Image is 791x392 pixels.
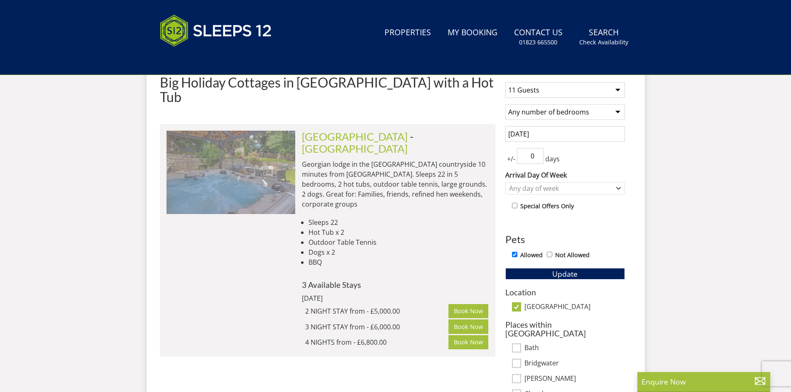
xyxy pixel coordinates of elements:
li: Sleeps 22 [309,217,489,227]
span: - [302,130,414,154]
a: [GEOGRAPHIC_DATA] [302,142,408,155]
li: Hot Tub x 2 [309,227,489,237]
a: Book Now [448,304,488,318]
a: Book Now [448,335,488,349]
label: Bath [524,344,625,353]
label: [GEOGRAPHIC_DATA] [524,303,625,312]
label: Special Offers Only [520,202,574,211]
li: Dogs x 2 [309,247,489,257]
a: SearchCheck Availability [576,24,632,51]
input: Arrival Date [505,126,625,142]
div: Combobox [505,182,625,195]
h1: Big Holiday Cottages in [GEOGRAPHIC_DATA] with a Hot Tub [160,75,495,104]
span: +/- [505,154,517,164]
label: Bridgwater [524,359,625,368]
small: Check Availability [579,38,628,46]
div: 2 NIGHT STAY from - £5,000.00 [305,306,449,316]
a: My Booking [444,24,501,42]
h3: Pets [505,234,625,245]
a: Contact Us01823 665500 [511,24,566,51]
img: Sleeps 12 [160,10,272,51]
label: Not Allowed [555,251,590,260]
div: 3 NIGHT STAY from - £6,000.00 [305,322,449,332]
h4: 3 Available Stays [302,280,489,289]
button: Update [505,268,625,280]
label: Arrival Day Of Week [505,170,625,180]
a: [GEOGRAPHIC_DATA] [302,130,408,143]
h3: Location [505,288,625,297]
p: Enquire Now [642,376,766,387]
a: Book Now [448,319,488,334]
span: days [544,154,561,164]
a: Properties [381,24,434,42]
label: Allowed [520,251,543,260]
span: Update [552,269,578,279]
small: 01823 665500 [519,38,557,46]
iframe: Customer reviews powered by Trustpilot [156,56,243,63]
label: [PERSON_NAME] [524,375,625,384]
li: Outdoor Table Tennis [309,237,489,247]
img: open-uri20250716-22-em0v1f.original. [167,131,295,214]
h3: Places within [GEOGRAPHIC_DATA] [505,320,625,338]
div: [DATE] [302,293,414,303]
div: Any day of week [507,184,615,193]
p: Georgian lodge in the [GEOGRAPHIC_DATA] countryside 10 minutes from [GEOGRAPHIC_DATA]. Sleeps 22 ... [302,159,489,209]
div: 4 NIGHTS from - £6,800.00 [305,337,449,347]
li: BBQ [309,257,489,267]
